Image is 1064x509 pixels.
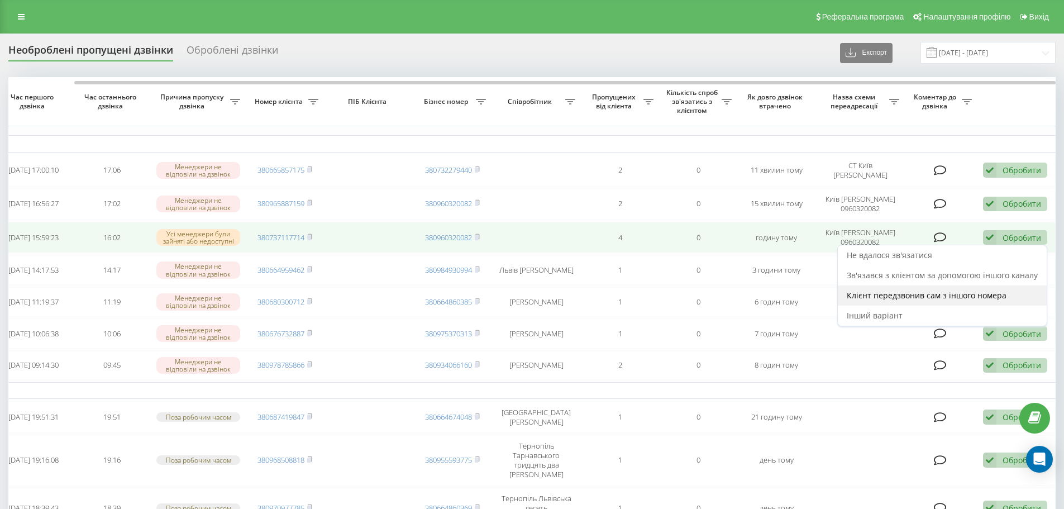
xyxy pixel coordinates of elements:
[492,435,581,486] td: Тернопіль Тарнавського тридцять два [PERSON_NAME]
[425,198,472,208] a: 380960320082
[492,287,581,317] td: [PERSON_NAME]
[257,198,304,208] a: 380965887159
[1003,360,1041,370] div: Обробити
[1029,12,1049,21] span: Вихід
[581,319,659,349] td: 1
[737,351,815,380] td: 8 годин тому
[257,165,304,175] a: 380665857175
[847,270,1038,280] span: Зв'язався з клієнтом за допомогою іншого каналу
[659,188,737,220] td: 0
[847,310,903,321] span: Інший варіант
[187,44,278,61] div: Оброблені дзвінки
[659,401,737,432] td: 0
[847,250,932,260] span: Не вдалося зв'язатися
[746,93,807,110] span: Як довго дзвінок втрачено
[737,222,815,253] td: годину тому
[156,325,240,342] div: Менеджери не відповіли на дзвінок
[581,222,659,253] td: 4
[425,360,472,370] a: 380934066160
[251,97,308,106] span: Номер клієнта
[8,44,173,61] div: Необроблені пропущені дзвінки
[492,401,581,432] td: [GEOGRAPHIC_DATA] [PERSON_NAME]
[737,255,815,285] td: 3 години тому
[1003,412,1041,422] div: Обробити
[425,265,472,275] a: 380984930994
[73,287,151,317] td: 11:19
[156,93,230,110] span: Причина пропуску дзвінка
[581,435,659,486] td: 1
[1026,446,1053,473] div: Open Intercom Messenger
[1003,165,1041,175] div: Обробити
[156,412,240,422] div: Поза робочим часом
[156,261,240,278] div: Менеджери не відповіли на дзвінок
[73,255,151,285] td: 14:17
[73,401,151,432] td: 19:51
[581,287,659,317] td: 1
[815,222,905,253] td: Київ [PERSON_NAME] 0960320082
[257,297,304,307] a: 380680300712
[737,188,815,220] td: 15 хвилин тому
[3,93,64,110] span: Час першого дзвінка
[659,255,737,285] td: 0
[82,93,142,110] span: Час останнього дзвінка
[737,401,815,432] td: 21 годину тому
[737,319,815,349] td: 7 годин тому
[840,43,893,63] button: Експорт
[659,319,737,349] td: 0
[1003,198,1041,209] div: Обробити
[659,351,737,380] td: 0
[425,329,472,339] a: 380975370313
[581,155,659,186] td: 2
[425,412,472,422] a: 380664674048
[581,351,659,380] td: 2
[156,293,240,310] div: Менеджери не відповіли на дзвінок
[581,255,659,285] td: 1
[425,297,472,307] a: 380664860385
[257,232,304,242] a: 380737117714
[156,162,240,179] div: Менеджери не відповіли на дзвінок
[586,93,643,110] span: Пропущених від клієнта
[581,401,659,432] td: 1
[737,287,815,317] td: 6 годин тому
[156,357,240,374] div: Менеджери не відповіли на дзвінок
[665,88,722,115] span: Кількість спроб зв'язатись з клієнтом
[821,93,889,110] span: Назва схеми переадресації
[73,222,151,253] td: 16:02
[156,196,240,212] div: Менеджери не відповіли на дзвінок
[492,319,581,349] td: [PERSON_NAME]
[581,188,659,220] td: 2
[737,155,815,186] td: 11 хвилин тому
[257,412,304,422] a: 380687419847
[1003,232,1041,243] div: Обробити
[659,155,737,186] td: 0
[659,287,737,317] td: 0
[737,435,815,486] td: день тому
[73,188,151,220] td: 17:02
[257,360,304,370] a: 380978785866
[425,232,472,242] a: 380960320082
[257,455,304,465] a: 380968508818
[73,435,151,486] td: 19:16
[659,222,737,253] td: 0
[910,93,962,110] span: Коментар до дзвінка
[1003,455,1041,465] div: Обробити
[492,255,581,285] td: Львів [PERSON_NAME]
[822,12,904,21] span: Реферальна програма
[425,455,472,465] a: 380955593775
[73,155,151,186] td: 17:06
[923,12,1010,21] span: Налаштування профілю
[156,229,240,246] div: Усі менеджери були зайняті або недоступні
[815,188,905,220] td: Київ [PERSON_NAME] 0960320082
[1003,329,1041,339] div: Обробити
[419,97,476,106] span: Бізнес номер
[659,435,737,486] td: 0
[847,290,1006,301] span: Клієнт передзвонив сам з іншого номера
[492,351,581,380] td: [PERSON_NAME]
[333,97,404,106] span: ПІБ Клієнта
[73,319,151,349] td: 10:06
[815,155,905,186] td: CT Київ [PERSON_NAME]
[497,97,565,106] span: Співробітник
[156,455,240,465] div: Поза робочим часом
[257,265,304,275] a: 380664959462
[257,329,304,339] a: 380676732887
